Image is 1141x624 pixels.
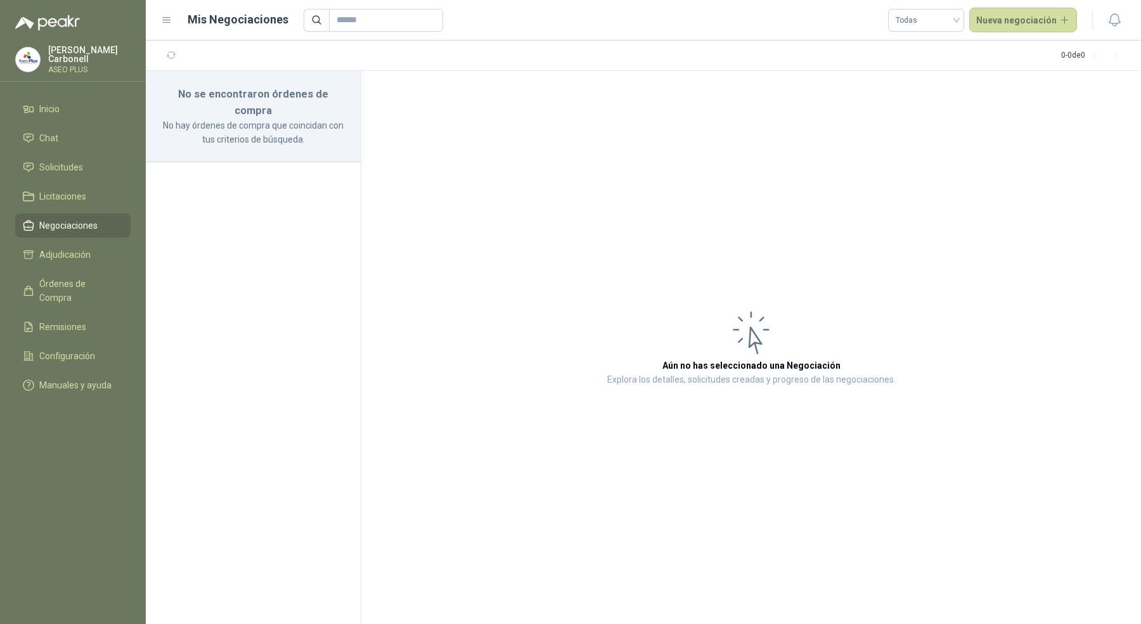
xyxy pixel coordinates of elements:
[39,320,86,334] span: Remisiones
[15,97,131,121] a: Inicio
[161,118,345,146] p: No hay órdenes de compra que coincidan con tus criterios de búsqueda.
[161,86,345,118] h3: No se encontraron órdenes de compra
[662,359,841,372] h3: Aún no has seleccionado una Negociación
[15,272,131,310] a: Órdenes de Compra
[969,8,1078,33] button: Nueva negociación
[15,373,131,397] a: Manuales y ayuda
[607,372,896,388] p: Explora los detalles, solicitudes creadas y progreso de las negociaciones.
[15,15,80,30] img: Logo peakr
[16,48,40,72] img: Company Logo
[39,349,95,363] span: Configuración
[48,66,131,73] p: ASEO PLUS
[39,189,86,203] span: Licitaciones
[896,11,957,30] span: Todas
[1061,46,1126,66] div: 0 - 0 de 0
[39,102,60,116] span: Inicio
[15,315,131,339] a: Remisiones
[39,248,91,262] span: Adjudicación
[15,126,131,150] a: Chat
[39,277,119,305] span: Órdenes de Compra
[15,243,131,267] a: Adjudicación
[39,160,83,174] span: Solicitudes
[188,11,288,29] h1: Mis Negociaciones
[15,213,131,238] a: Negociaciones
[15,155,131,179] a: Solicitudes
[15,184,131,208] a: Licitaciones
[15,344,131,368] a: Configuración
[39,219,98,232] span: Negociaciones
[39,131,58,145] span: Chat
[39,378,112,392] span: Manuales y ayuda
[48,46,131,63] p: [PERSON_NAME] Carbonell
